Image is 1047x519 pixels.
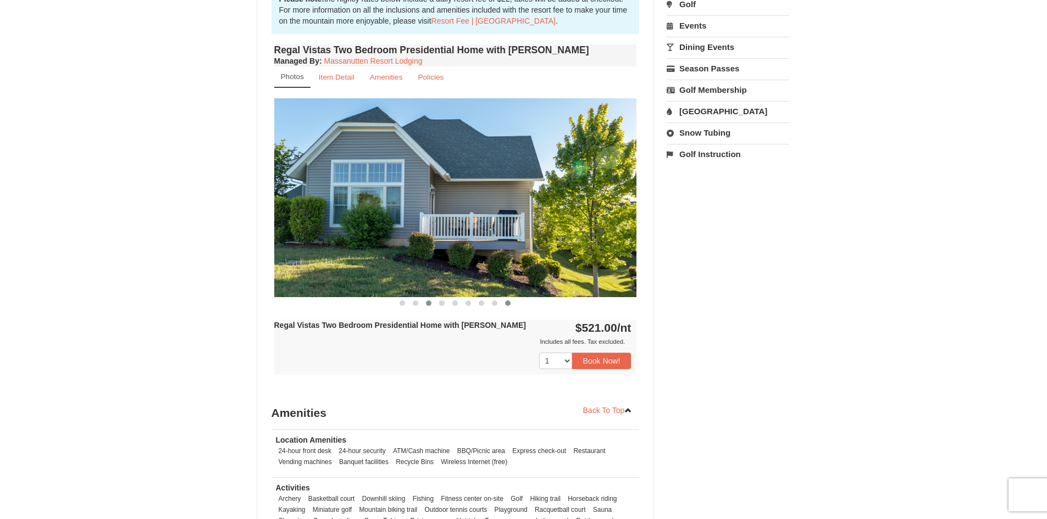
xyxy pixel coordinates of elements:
a: Photos [274,66,311,88]
small: Amenities [370,73,403,81]
li: Racquetball court [532,504,589,515]
strong: Activities [276,483,310,492]
span: /nt [617,321,631,334]
a: Golf Membership [667,80,789,100]
a: [GEOGRAPHIC_DATA] [667,101,789,121]
a: Back To Top [576,402,640,418]
li: Playground [492,504,530,515]
li: Mountain biking trail [356,504,420,515]
a: Dining Events [667,37,789,57]
li: Restaurant [570,445,608,456]
button: Book Now! [572,353,631,369]
li: Golf [508,493,525,504]
li: Vending machines [276,456,335,467]
li: Banquet facilities [336,456,391,467]
li: Recycle Bins [393,456,436,467]
strong: Location Amenities [276,436,347,444]
a: Events [667,15,789,36]
li: Basketball court [306,493,358,504]
a: Snow Tubing [667,122,789,143]
a: Policies [411,66,451,88]
li: Kayaking [276,504,308,515]
li: Hiking trail [527,493,563,504]
small: Policies [418,73,444,81]
li: Downhill skiing [359,493,408,504]
li: Express check-out [509,445,569,456]
a: Massanutten Resort Lodging [324,57,423,65]
li: ATM/Cash machine [390,445,453,456]
small: Item Detail [319,73,354,81]
strong: Regal Vistas Two Bedroom Presidential Home with [PERSON_NAME] [274,321,526,330]
small: Photos [281,72,304,81]
a: Amenities [363,66,410,88]
img: 18876286-50-7afc76a0.jpg [274,98,637,297]
strong: : [274,57,322,65]
li: 24-hour security [336,445,388,456]
li: 24-hour front desk [276,445,335,456]
li: Outdoor tennis courts [422,504,490,515]
li: Wireless Internet (free) [438,456,510,467]
a: Season Passes [667,58,789,79]
li: BBQ/Picnic area [455,445,508,456]
li: Horseback riding [565,493,619,504]
span: Managed By [274,57,319,65]
a: Golf Instruction [667,144,789,164]
h4: Regal Vistas Two Bedroom Presidential Home with [PERSON_NAME] [274,44,637,55]
h3: Amenities [272,402,640,424]
li: Fitness center on-site [438,493,506,504]
a: Item Detail [312,66,362,88]
li: Sauna [590,504,614,515]
a: Resort Fee | [GEOGRAPHIC_DATA] [431,16,556,25]
li: Miniature golf [310,504,354,515]
strong: $521.00 [575,321,631,334]
div: Includes all fees. Tax excluded. [274,336,631,347]
li: Archery [276,493,304,504]
li: Fishing [410,493,436,504]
